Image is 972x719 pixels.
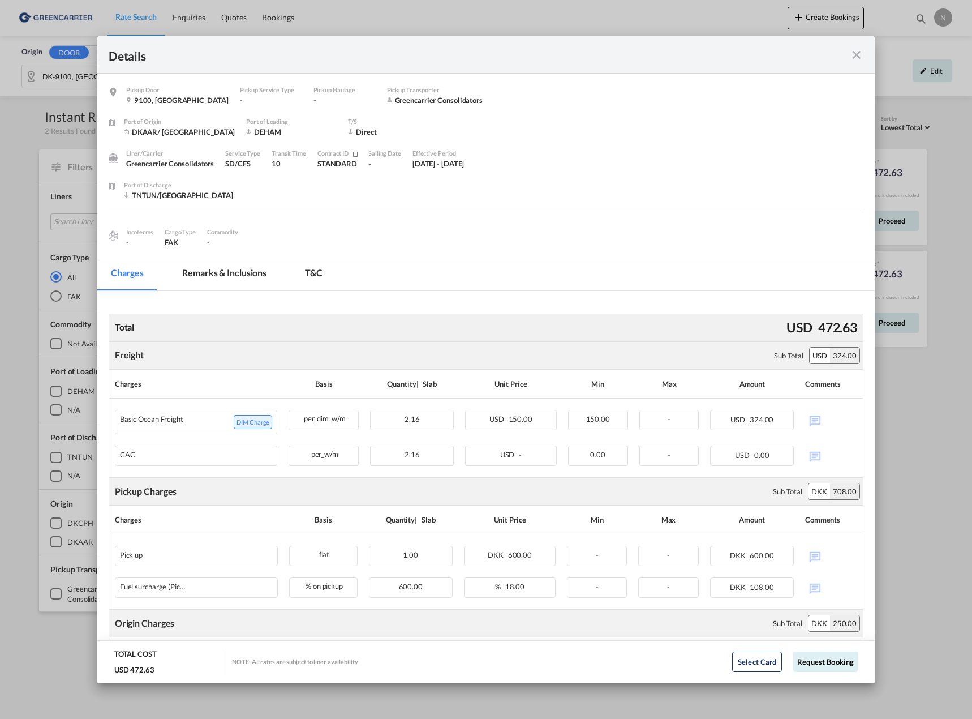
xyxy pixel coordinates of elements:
span: 150.00 [586,414,610,423]
span: DIM Charge [234,415,272,429]
div: Quantity | Slab [369,511,453,528]
div: Effective Period [412,148,465,159]
md-icon: icon-close fg-AAA8AD m-0 cursor [850,48,863,62]
div: Port of Discharge [124,180,233,190]
span: 600.00 [399,582,423,591]
div: 472.63 [815,315,860,339]
div: Liner/Carrier [126,148,214,159]
span: USD [735,451,752,460]
div: - [313,95,376,105]
div: % on pickup [290,578,356,592]
span: % [495,582,504,591]
div: Sub Total [774,350,803,361]
span: - [596,550,599,559]
div: Charges [115,511,278,528]
div: 1 Oct 2025 - 31 Oct 2025 [412,159,465,169]
md-tab-item: T&C [291,259,336,290]
span: DKK [488,550,506,559]
div: TOTAL COST [114,649,157,665]
div: Amount [710,511,794,528]
div: FAK [165,237,196,247]
div: Port of Origin [124,117,235,127]
span: - [668,450,670,459]
div: Freight [115,349,144,361]
div: NOTE: All rates are subject to liner availability [232,657,358,666]
div: Fuel surcharge (Pick up) [120,583,188,591]
md-icon: icon-content-copy [349,151,357,157]
div: Greencarrier Consolidators [126,159,214,169]
div: Min [567,511,627,528]
div: USD 472.63 [114,665,154,675]
span: 324.00 [750,415,773,424]
div: 708.00 [830,483,859,499]
md-dialog: Pickup Door ... [97,36,875,683]
div: No Comments Available [805,546,857,566]
div: - [240,95,302,105]
div: Port of Loading [246,117,337,127]
div: Pickup Charges [115,485,177,498]
div: 9100 , Denmark [126,95,229,105]
span: - [519,450,522,459]
md-pagination-wrapper: Use the left and right arrow keys to navigate between tabs [97,259,347,290]
th: Comments [799,506,863,534]
div: Basic Ocean Freight [120,415,183,429]
div: DEHAM [246,127,337,137]
span: 0.00 [590,450,605,459]
div: Sub Total [773,618,802,628]
div: Unit Price [464,511,556,528]
div: Incoterms [126,227,153,237]
div: Pick up [120,551,143,559]
img: cargo.png [107,229,119,242]
span: DKK [730,583,749,592]
div: Commodity [207,227,238,237]
div: DKK [808,483,830,499]
span: 600.00 [508,550,532,559]
div: Details [109,48,788,62]
div: Basis [289,375,359,392]
span: 1.00 [403,550,418,559]
div: STANDARD [317,159,357,169]
span: DKK [730,551,749,560]
span: USD [500,450,518,459]
div: Pickup Door [126,85,229,95]
div: Sailing Date [368,148,401,159]
span: 18.00 [505,582,525,591]
span: SD/CFS [225,159,250,168]
span: - [596,582,599,591]
div: Origin Charges [115,617,175,630]
div: Cargo Type [165,227,196,237]
div: T/S [348,117,438,127]
div: No Comments Available [805,410,857,430]
md-tab-item: Remarks & Inclusions [169,259,280,290]
div: CAC [120,451,135,459]
div: No Comments Available [805,446,857,465]
div: USD [810,348,830,363]
button: Select Card [732,652,782,672]
span: USD [489,414,507,423]
span: 2.16 [405,450,420,459]
div: Charges [115,375,278,392]
div: Unit Price [465,375,557,392]
div: Greencarrier Consolidators [387,95,483,105]
div: 250.00 [830,615,859,631]
span: 2.16 [405,414,420,423]
span: 600.00 [750,551,773,560]
div: Basis [289,511,357,528]
div: DKAAR/ Aarhus [124,127,235,137]
div: Pickup Transporter [387,85,483,95]
div: - [126,237,153,247]
div: Amount [710,375,794,392]
div: - [368,159,401,169]
th: Comments [799,637,863,666]
div: 324.00 [830,348,859,363]
div: No Comments Available [805,577,857,597]
div: per_dim_w/m [289,410,358,425]
div: Service Type [225,148,260,159]
div: Quantity | Slab [370,375,454,392]
span: 108.00 [750,583,773,592]
div: Max [638,511,698,528]
div: Pickup Haulage [313,85,376,95]
div: Sub Total [773,486,802,497]
span: - [667,550,670,559]
span: 0.00 [754,451,769,460]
